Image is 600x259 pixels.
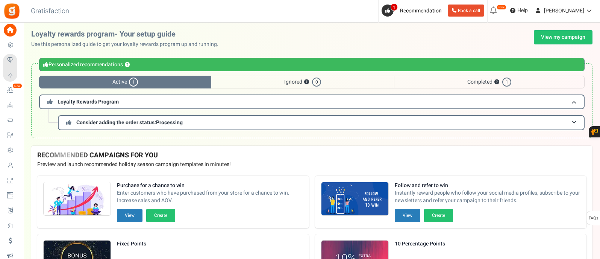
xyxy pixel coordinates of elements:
h2: Loyalty rewards program- Your setup guide [31,30,224,38]
strong: Purchase for a chance to win [117,182,303,189]
button: View [117,209,142,222]
span: Instantly reward people who follow your social media profiles, subscribe to your newsletters and ... [395,189,581,204]
span: Active [39,76,211,88]
button: View [395,209,420,222]
span: Completed [394,76,585,88]
button: Create [424,209,453,222]
span: FAQs [588,211,598,225]
span: Enter customers who have purchased from your store for a chance to win. Increase sales and AOV. [117,189,303,204]
span: 0 [312,78,321,87]
p: Use this personalized guide to get your loyalty rewards program up and running. [31,41,224,48]
img: Gratisfaction [3,3,20,20]
a: New [3,84,20,97]
span: [PERSON_NAME] [544,7,584,15]
div: Personalized recommendations [39,58,585,71]
button: ? [304,80,309,85]
button: ? [125,62,130,67]
button: Create [146,209,175,222]
h3: Gratisfaction [23,4,77,19]
span: Processing [156,119,183,126]
strong: Follow and refer to win [395,182,581,189]
span: Consider adding the order status: [76,119,183,126]
span: 1 [391,3,398,11]
span: 1 [502,78,511,87]
span: Ignored [211,76,394,88]
a: Book a call [448,5,484,17]
span: Help [515,7,528,14]
em: New [497,5,506,10]
h4: RECOMMENDED CAMPAIGNS FOR YOU [37,152,586,159]
img: Recommended Campaigns [44,182,111,216]
img: Recommended Campaigns [321,182,388,216]
strong: 10 Percentage Points [395,240,453,248]
p: Preview and launch recommended holiday season campaign templates in minutes! [37,161,586,168]
span: 1 [129,78,138,87]
a: Help [507,5,531,17]
button: ? [494,80,499,85]
span: Recommendation [400,7,442,15]
a: View my campaign [534,30,592,44]
span: Loyalty Rewards Program [58,98,119,106]
em: New [12,83,22,88]
a: 1 Recommendation [382,5,445,17]
strong: Fixed Points [117,240,175,248]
